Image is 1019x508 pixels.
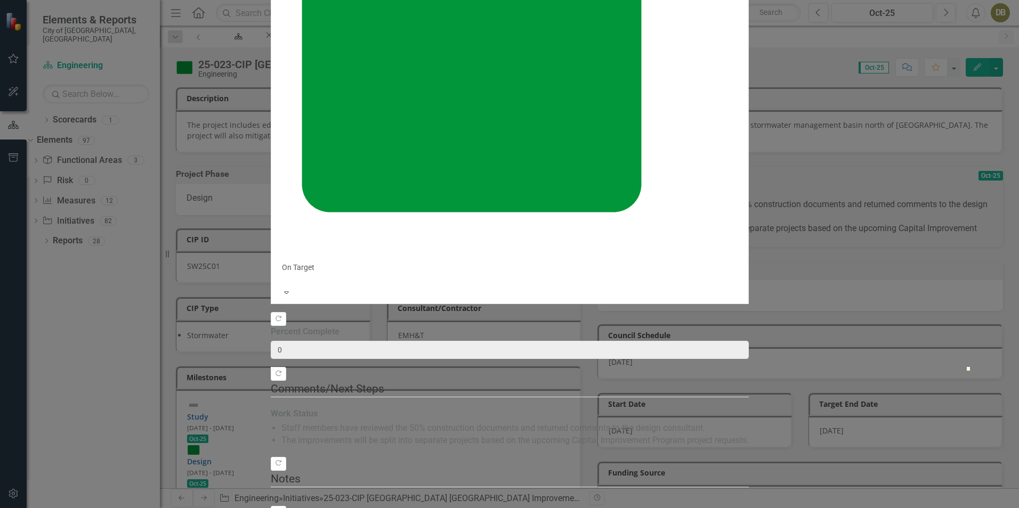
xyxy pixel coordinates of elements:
li: Staff members have reviewed the 50% construction documents and returned comments to the design co... [281,422,749,435]
legend: Comments/Next Steps [271,381,749,397]
div: On Target [282,262,738,273]
legend: Notes [271,471,749,487]
li: The improvements will be split into separate projects based on the upcoming Capital Improvement P... [281,435,749,447]
label: Percent Complete [271,326,749,338]
strong: Work Status [271,408,318,419]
